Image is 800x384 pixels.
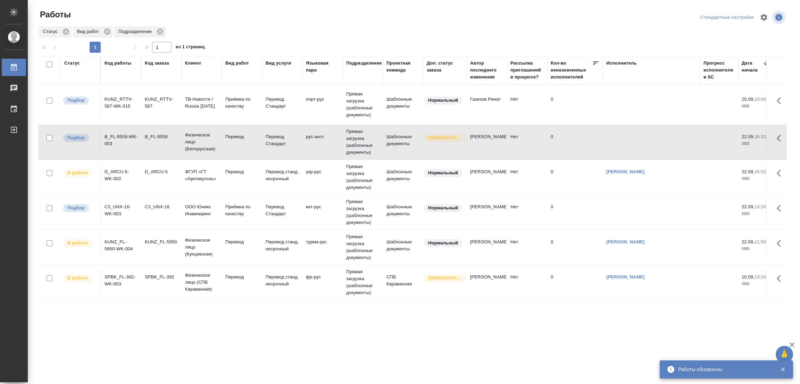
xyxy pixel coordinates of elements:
[742,239,755,244] p: 22.09,
[467,92,507,117] td: Газизов Ринат
[225,96,259,110] p: Приёмка по качеству
[755,97,766,102] p: 15:00
[742,97,755,102] p: 25.09,
[101,165,141,189] td: D_ARCU-5-WK-002
[742,204,755,209] p: 22.09,
[101,200,141,224] td: C3_UNX-16-WK-003
[428,240,458,247] p: Нормальный
[773,200,789,217] button: Здесь прячутся важные кнопки
[428,204,458,211] p: Нормальный
[428,134,463,141] p: [DEMOGRAPHIC_DATA]
[467,235,507,259] td: [PERSON_NAME]
[67,275,87,282] p: В работе
[225,203,259,217] p: Приёмка по качеству
[62,274,97,283] div: Исполнитель выполняет работу
[145,133,178,140] div: B_FL-9559
[38,9,71,20] span: Работы
[67,204,85,211] p: Подбор
[266,168,299,182] p: Перевод станд. несрочный
[773,130,789,147] button: Здесь прячутся важные кнопки
[742,140,769,147] p: 2025
[145,274,178,281] div: SPBK_FL-392
[776,366,790,373] button: Закрыть
[67,134,85,141] p: Подбор
[755,169,766,174] p: 15:52
[64,60,80,67] div: Статус
[773,235,789,252] button: Здесь прячутся важные кнопки
[62,239,97,248] div: Исполнитель выполняет работу
[547,200,603,224] td: 0
[101,270,141,294] td: SPBK_FL-392-WK-003
[386,60,420,74] div: Проектная команда
[145,60,169,67] div: Код заказа
[547,270,603,294] td: 0
[343,230,383,265] td: Прямая загрузка (шаблонные документы)
[467,130,507,154] td: [PERSON_NAME]
[145,203,178,210] div: C3_UNX-16
[773,92,789,109] button: Здесь прячутся важные кнопки
[547,130,603,154] td: 0
[467,165,507,189] td: [PERSON_NAME]
[105,60,131,67] div: Код работы
[467,270,507,294] td: [PERSON_NAME]
[742,210,769,217] p: 2025
[185,168,218,182] p: ФГУП «ГТ «Арктикуголь»
[507,92,547,117] td: Нет
[39,26,72,37] div: Статус
[343,195,383,229] td: Прямая загрузка (шаблонные документы)
[507,235,547,259] td: Нет
[742,175,769,182] p: 2025
[343,125,383,159] td: Прямая загрузка (шаблонные документы)
[185,237,218,258] p: Физическое лицо (Кунцевская)
[62,203,97,213] div: Можно подбирать исполнителей
[67,97,85,104] p: Подбор
[225,239,259,245] p: Перевод
[225,60,249,67] div: Вид работ
[101,235,141,259] td: KUNZ_FL-5950-WK-004
[145,96,178,110] div: KUNZ_RTTV-587
[346,60,382,67] div: Подразделение
[62,133,97,143] div: Можно подбирать исполнителей
[185,60,201,67] div: Клиент
[606,169,645,174] a: [PERSON_NAME]
[343,87,383,122] td: Прямая загрузка (шаблонные документы)
[43,28,60,35] p: Статус
[145,239,178,245] div: KUNZ_FL-5950
[114,26,166,37] div: Подразделение
[383,165,423,189] td: Шаблонные документы
[383,200,423,224] td: Шаблонные документы
[428,97,458,104] p: Нормальный
[266,274,299,287] p: Перевод станд. несрочный
[101,130,141,154] td: B_FL-9559-WK-003
[383,235,423,259] td: Шаблонные документы
[62,96,97,105] div: Можно подбирать исполнителей
[755,239,766,244] p: 11:50
[427,60,463,74] div: Доп. статус заказа
[678,366,770,373] div: Работы обновлены
[176,43,205,53] span: из 1 страниц
[266,133,299,147] p: Перевод Стандарт
[306,60,339,74] div: Языковая пара
[185,272,218,293] p: Физическое лицо (СПБ Караванная)
[742,134,755,139] p: 22.09,
[67,169,87,176] p: В работе
[118,28,154,35] p: Подразделение
[742,281,769,287] p: 2025
[755,274,766,279] p: 13:24
[343,265,383,300] td: Прямая загрузка (шаблонные документы)
[776,346,793,363] button: 🙏
[185,203,218,217] p: ООО Юникс Инжиниринг
[773,270,789,287] button: Здесь прячутся важные кнопки
[185,132,218,152] p: Физическое лицо (Белорусская)
[428,169,458,176] p: Нормальный
[428,275,463,282] p: [DEMOGRAPHIC_DATA]
[185,96,218,110] p: ТВ-Новости / Russia [DATE]
[742,103,769,110] p: 2025
[742,245,769,252] p: 2025
[778,347,790,362] span: 🙏
[547,235,603,259] td: 0
[225,168,259,175] p: Перевод
[302,200,343,224] td: кит-рус
[507,200,547,224] td: Нет
[606,274,645,279] a: [PERSON_NAME]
